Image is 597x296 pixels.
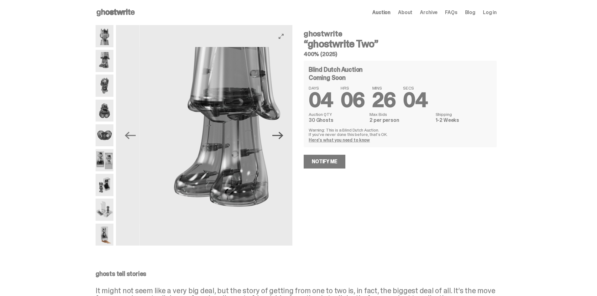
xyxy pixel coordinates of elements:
[309,137,370,143] a: Here's what you need to know
[465,10,475,15] a: Blog
[309,87,333,113] span: 04
[277,33,285,40] button: View full-screen
[96,199,113,221] img: ghostwrite_Two_Media_13.png
[309,112,366,117] dt: Auction QTY
[420,10,437,15] a: Archive
[369,118,432,123] dd: 2 per person
[403,87,427,113] span: 04
[398,10,412,15] a: About
[309,128,492,137] p: Warning: This is a Blind Dutch Auction. If you’ve never done this before, that’s OK.
[309,86,333,90] span: DAYS
[309,66,363,73] h4: Blind Dutch Auction
[445,10,457,15] a: FAQs
[96,149,113,171] img: ghostwrite_Two_Media_10.png
[96,75,113,97] img: ghostwrite_Two_Media_5.png
[369,112,432,117] dt: Max Bids
[96,124,113,147] img: ghostwrite_Two_Media_8.png
[139,25,316,246] img: ghostwrite_Two_Media_3.png
[372,10,390,15] a: Auction
[341,87,365,113] span: 06
[372,86,396,90] span: MINS
[309,75,492,81] div: Coming Soon
[96,224,113,246] img: ghostwrite_Two_Media_14.png
[372,87,396,113] span: 26
[96,50,113,72] img: ghostwrite_Two_Media_3.png
[483,10,497,15] a: Log in
[96,25,113,47] img: ghostwrite_Two_Media_1.png
[96,174,113,196] img: ghostwrite_Two_Media_11.png
[304,30,497,38] h4: ghostwrite
[96,271,497,277] p: ghosts tell stories
[341,86,365,90] span: HRS
[403,86,427,90] span: SECS
[436,118,492,123] dd: 1-2 Weeks
[96,100,113,122] img: ghostwrite_Two_Media_6.png
[271,128,285,142] button: Next
[304,155,345,169] a: Notify Me
[436,112,492,117] dt: Shipping
[123,128,137,142] button: Previous
[304,39,497,49] h3: “ghostwrite Two”
[309,118,366,123] dd: 30 Ghosts
[304,51,497,57] h5: 400% (2025)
